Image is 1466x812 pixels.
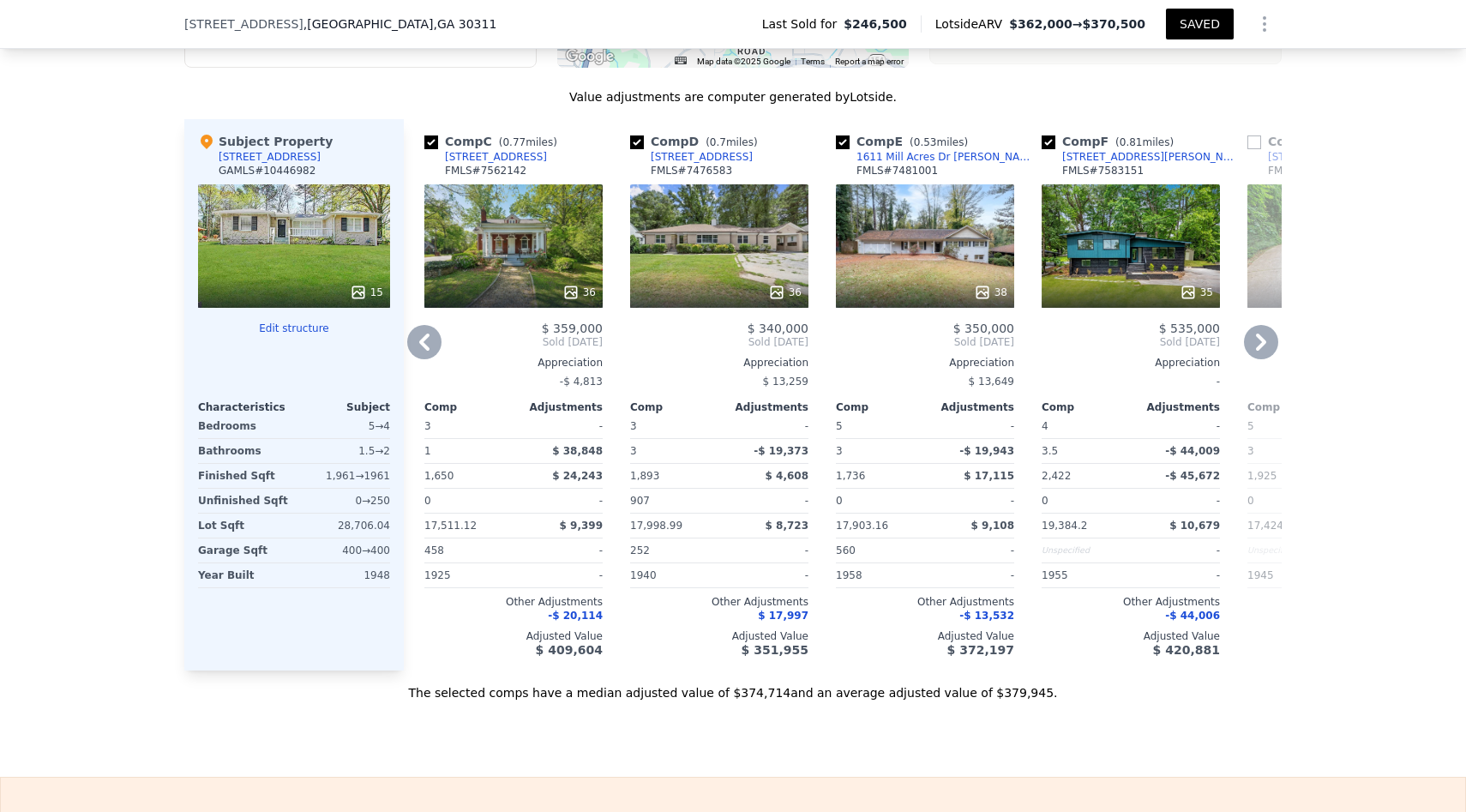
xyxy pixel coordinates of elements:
div: Comp [1042,400,1131,414]
button: Show Options [1247,7,1282,41]
span: $ 8,723 [766,520,808,532]
div: 1955 [1042,563,1127,587]
span: $ 350,000 [953,322,1014,335]
span: $ 409,604 [536,643,603,657]
span: 458 [424,544,444,556]
div: Comp F [1042,133,1181,150]
div: Comp [836,400,925,414]
div: Adjusted Value [836,629,1014,643]
span: $ 4,608 [766,470,808,482]
div: Appreciation [1247,356,1426,370]
span: $ 359,000 [542,322,603,335]
span: $ 9,108 [971,520,1014,532]
span: 3 [424,420,431,432]
div: Adjusted Value [1247,629,1426,643]
div: Comp [630,400,719,414]
div: Lot Sqft [198,514,291,538]
div: 15 [350,284,383,301]
span: 252 [630,544,650,556]
div: [STREET_ADDRESS] [445,150,547,164]
span: $ 351,955 [742,643,808,657]
span: ( miles) [1109,136,1181,148]
span: 0.77 [502,136,526,148]
span: -$ 44,006 [1165,610,1220,622]
div: Appreciation [836,356,1014,370]
div: - [1134,563,1220,587]
div: 28,706.04 [297,514,390,538]
span: $ 38,848 [552,445,603,457]
div: Year Built [198,563,291,587]
div: - [517,489,603,513]
div: FMLS # 7481001 [856,164,938,177]
span: $362,000 [1009,17,1072,31]
span: ( miles) [903,136,975,148]
div: 3 [630,439,716,463]
div: 36 [768,284,802,301]
div: - [517,538,603,562]
span: 17,998.99 [630,520,682,532]
div: - [928,489,1014,513]
div: GAMLS # 10446982 [219,164,315,177]
div: - [723,563,808,587]
div: - [723,489,808,513]
span: $ 9,399 [560,520,603,532]
span: $370,500 [1082,17,1145,31]
div: - [723,414,808,438]
div: Adjusted Value [424,629,603,643]
div: - [1134,489,1220,513]
div: - [723,538,808,562]
span: -$ 20,114 [548,610,603,622]
div: Characteristics [198,400,294,414]
span: 0 [836,495,843,507]
div: - [1042,370,1220,394]
div: - [928,563,1014,587]
div: Other Adjustments [630,595,808,609]
span: 0.53 [914,136,937,148]
span: $ 535,000 [1159,322,1220,335]
div: [STREET_ADDRESS] [651,150,753,164]
div: Comp E [836,133,975,150]
div: 1958 [836,563,922,587]
div: Comp [424,400,514,414]
div: Adjusted Value [630,629,808,643]
span: Sold [DATE] [424,335,603,349]
div: 1,961 → 1961 [297,464,390,488]
span: Sold [DATE] [836,335,1014,349]
div: [STREET_ADDRESS] [219,150,321,164]
div: Subject Property [198,133,333,150]
span: Sold [DATE] [1042,335,1220,349]
div: Unspecified [1247,538,1333,562]
span: $ 17,115 [964,470,1014,482]
div: Comp G [1247,133,1388,150]
a: [STREET_ADDRESS][PERSON_NAME][PERSON_NAME] [1042,150,1241,164]
div: 1925 [424,563,510,587]
div: Garage Sqft [198,538,291,562]
span: $ 13,259 [763,376,808,388]
div: Adjusted Value [1042,629,1220,643]
div: Unfinished Sqft [198,489,291,513]
span: -$ 19,943 [959,445,1014,457]
div: [STREET_ADDRESS][PERSON_NAME] [1268,150,1446,164]
span: 1,893 [630,470,659,482]
div: The selected comps have a median adjusted value of $374,714 and an average adjusted value of $379... [184,671,1282,701]
span: 2,422 [1042,470,1071,482]
span: 17,903.16 [836,520,888,532]
div: Value adjustments are computer generated by Lotside . [184,88,1282,105]
div: Finished Sqft [198,464,291,488]
span: Lotside ARV [935,15,1009,33]
span: , GA 30311 [433,17,496,31]
div: Comp C [424,133,564,150]
div: 1940 [630,563,716,587]
div: 36 [562,284,596,301]
span: $ 420,881 [1153,643,1220,657]
div: 1.5 → 2 [297,439,390,463]
span: -$ 45,672 [1165,470,1220,482]
a: Open this area in Google Maps (opens a new window) [562,45,618,68]
div: 35 [1180,284,1213,301]
img: Google [562,45,618,68]
span: $ 10,679 [1169,520,1220,532]
div: - [517,414,603,438]
span: $ 340,000 [748,322,808,335]
span: -$ 13,532 [959,610,1014,622]
span: 1,650 [424,470,454,482]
